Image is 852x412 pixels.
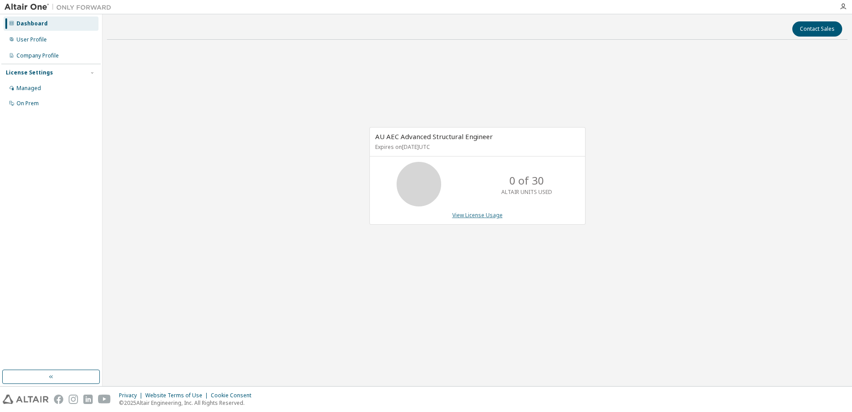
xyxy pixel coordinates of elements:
[98,395,111,404] img: youtube.svg
[16,36,47,43] div: User Profile
[69,395,78,404] img: instagram.svg
[501,188,552,196] p: ALTAIR UNITS USED
[3,395,49,404] img: altair_logo.svg
[83,395,93,404] img: linkedin.svg
[375,132,493,141] span: AU AEC Advanced Structural Engineer
[6,69,53,76] div: License Settings
[145,392,211,399] div: Website Terms of Use
[16,52,59,59] div: Company Profile
[119,399,257,407] p: © 2025 Altair Engineering, Inc. All Rights Reserved.
[16,100,39,107] div: On Prem
[792,21,842,37] button: Contact Sales
[119,392,145,399] div: Privacy
[16,85,41,92] div: Managed
[54,395,63,404] img: facebook.svg
[16,20,48,27] div: Dashboard
[211,392,257,399] div: Cookie Consent
[452,211,503,219] a: View License Usage
[509,173,544,188] p: 0 of 30
[4,3,116,12] img: Altair One
[375,143,578,151] p: Expires on [DATE] UTC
